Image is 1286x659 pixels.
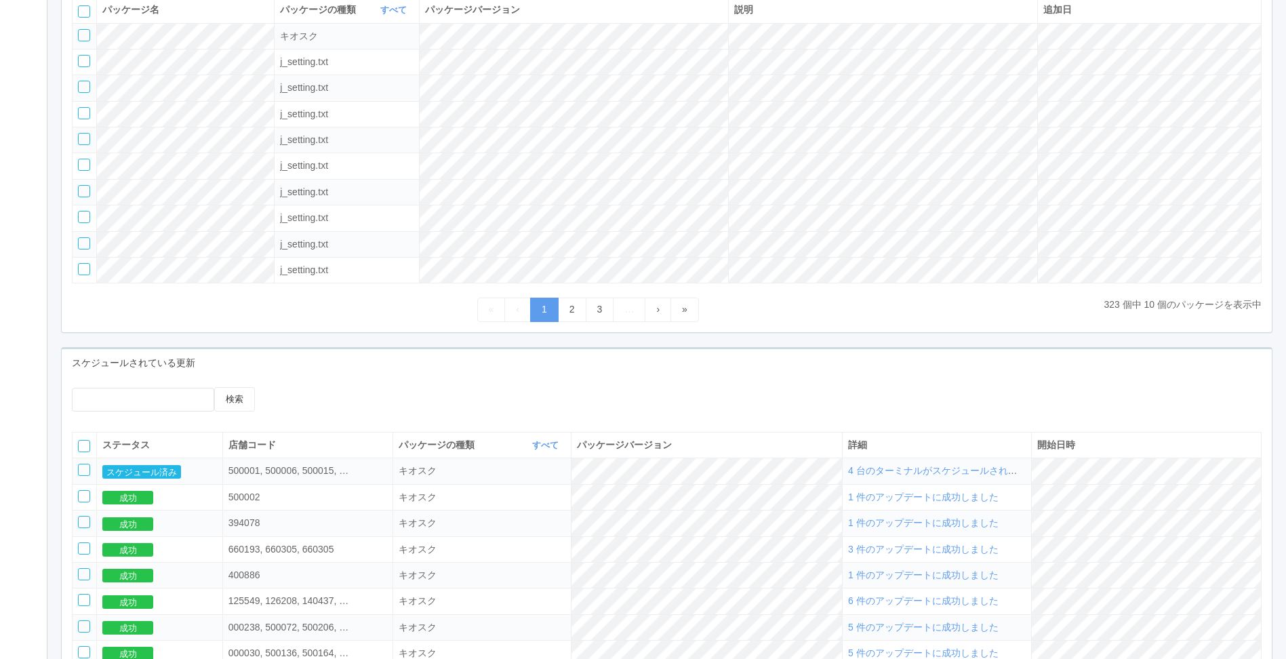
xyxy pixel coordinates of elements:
div: ksdpackage.tablefilter.kiosk [399,620,565,635]
span: 開始日時 [1037,439,1075,450]
div: 660193,660305,660305 [228,542,350,557]
span: 5 件のアップデートに成功しました [848,622,999,633]
div: ksdpackage.tablefilter.kiosk [399,542,565,557]
div: ksdpackage.tablefilter.jsetting [280,81,414,95]
div: ksdpackage.tablefilter.jsetting [280,185,414,199]
span: 6 件のアップデートに成功しました [848,595,999,606]
div: ksdpackage.tablefilter.kiosk [399,490,565,504]
a: 2 [558,298,586,321]
button: すべて [377,3,414,17]
a: Next [645,298,671,321]
a: 1 [530,298,559,321]
div: ksdpackage.tablefilter.jsetting [280,211,414,225]
a: すべて [380,5,410,15]
button: 成功 [102,595,153,609]
span: ステータス [102,439,150,450]
p: 323 個中 10 個のパッケージを表示中 [1104,298,1262,312]
div: 成功 [102,594,217,608]
div: ksdpackage.tablefilter.jsetting [280,159,414,173]
span: 5 件のアップデートに成功しました [848,647,999,658]
span: パッケージバージョン [577,439,672,450]
div: 6 件のアップデートに成功しました [848,594,1026,608]
div: 500002 [228,490,350,504]
div: 1 件のアップデートに成功しました [848,490,1026,504]
div: 4 台のターミナルがスケジュールされました [848,464,1026,478]
span: 1 件のアップデートに成功しました [848,517,999,528]
button: 成功 [102,517,153,531]
span: 追加日 [1043,4,1072,15]
span: 1 件のアップデートに成功しました [848,492,999,502]
div: ksdpackage.tablefilter.jsetting [280,133,414,147]
a: コンテンツプリント [2,125,47,166]
a: ドキュメントを管理 [2,166,47,207]
button: 検索 [214,387,255,412]
div: ksdpackage.tablefilter.jsetting [280,237,414,252]
button: 成功 [102,543,153,557]
div: ksdpackage.tablefilter.kiosk [399,568,565,582]
div: 500001,500006,500015,573006 [228,464,350,478]
div: スケジュールされている更新 [62,349,1272,377]
div: 成功 [102,490,217,504]
a: すべて [532,440,562,450]
div: ksdpackage.tablefilter.kiosk [399,516,565,530]
button: スケジュール済み [102,465,181,479]
div: 394078 [228,516,350,530]
div: ksdpackage.tablefilter.jsetting [280,107,414,121]
div: 説明 [734,3,1032,17]
span: 4 台のターミナルがスケジュールされました [848,465,1037,476]
div: 000238,500072,500206,510318,800275 [228,620,350,635]
div: 成功 [102,620,217,635]
div: 1 件のアップデートに成功しました [848,568,1026,582]
div: 400886 [228,568,350,582]
a: クライアントリンク [2,41,47,83]
a: 3 [586,298,614,321]
div: 3 件のアップデートに成功しました [848,542,1026,557]
div: ksdpackage.tablefilter.kiosk [399,594,565,608]
div: 125549,126208,140437,308118,500296,500311 [228,594,350,608]
div: スケジュール済み [102,464,217,478]
div: ksdpackage.tablefilter.jsetting [280,55,414,69]
button: 成功 [102,569,153,582]
div: 店舗コード [228,438,387,452]
div: ksdpackage.tablefilter.kiosk [399,464,565,478]
span: パッケージの種類 [280,3,359,17]
div: 5 件のアップデートに成功しました [848,620,1026,635]
span: パッケージの種類 [399,438,478,452]
div: 1 件のアップデートに成功しました [848,516,1026,530]
div: 詳細 [848,438,1026,452]
span: パッケージ名 [102,4,159,15]
div: 成功 [102,516,217,530]
span: パッケージバージョン [425,4,520,15]
button: 成功 [102,491,153,504]
div: 成功 [102,568,217,582]
span: 3 件のアップデートに成功しました [848,544,999,555]
span: Next [656,304,660,315]
a: アラート設定 [2,83,47,124]
button: 成功 [102,621,153,635]
a: Last [670,298,699,321]
div: 成功 [102,542,217,557]
span: 1 件のアップデートに成功しました [848,570,999,580]
button: すべて [529,439,565,452]
span: Last [682,304,687,315]
div: ksdpackage.tablefilter.kiosk [280,29,414,43]
div: ksdpackage.tablefilter.jsetting [280,263,414,277]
